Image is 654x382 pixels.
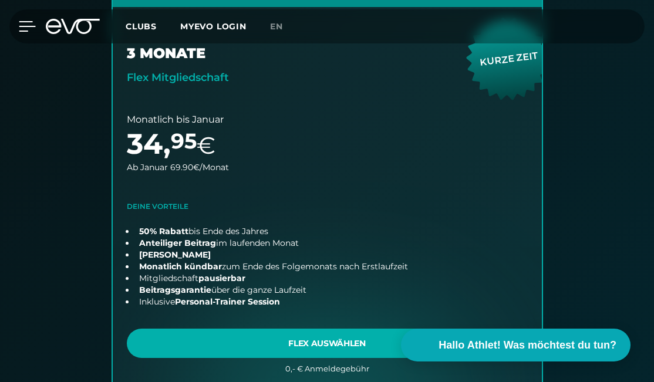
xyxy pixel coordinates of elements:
[270,20,297,33] a: en
[439,337,616,353] span: Hallo Athlet! Was möchtest du tun?
[401,329,631,361] button: Hallo Athlet! Was möchtest du tun?
[126,21,180,32] a: Clubs
[180,21,247,32] a: MYEVO LOGIN
[270,21,283,32] span: en
[126,21,157,32] span: Clubs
